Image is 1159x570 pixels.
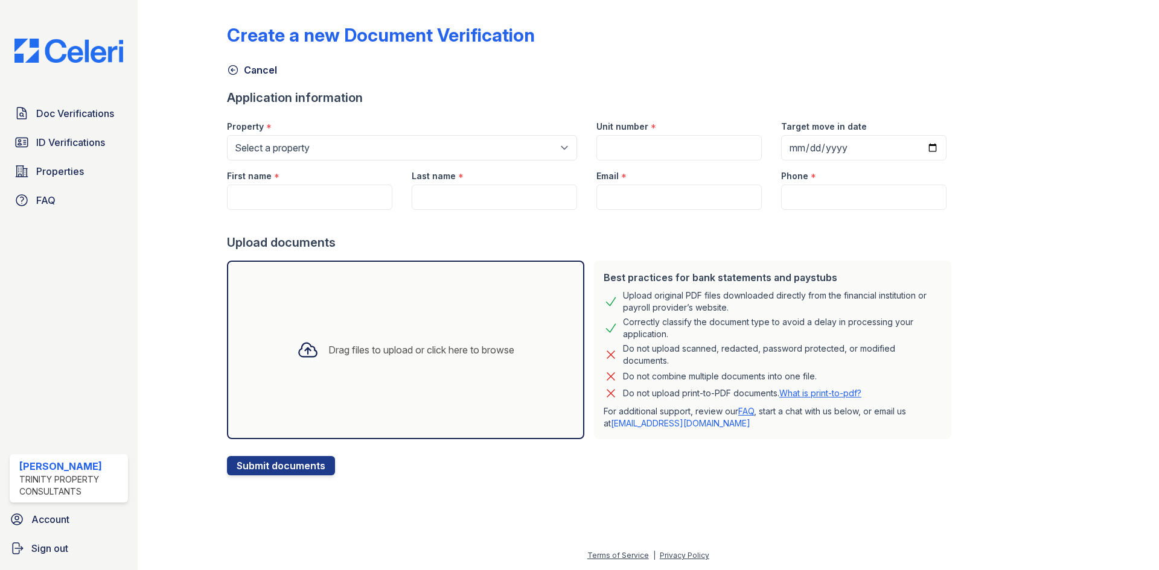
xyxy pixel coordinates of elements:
[10,188,128,212] a: FAQ
[5,507,133,531] a: Account
[623,369,817,384] div: Do not combine multiple documents into one file.
[36,135,105,150] span: ID Verifications
[227,24,535,46] div: Create a new Document Verification
[781,170,808,182] label: Phone
[328,343,514,357] div: Drag files to upload or click here to browse
[604,405,942,429] p: For additional support, review our , start a chat with us below, or email us at
[227,234,956,251] div: Upload documents
[10,101,128,125] a: Doc Verifications
[227,63,277,77] a: Cancel
[587,551,649,560] a: Terms of Service
[227,89,956,106] div: Application information
[19,473,123,498] div: Trinity Property Consultants
[412,170,456,182] label: Last name
[36,193,56,207] span: FAQ
[779,388,861,398] a: What is print-to-pdf?
[10,159,128,183] a: Properties
[31,541,68,556] span: Sign out
[653,551,656,560] div: |
[596,170,619,182] label: Email
[604,270,942,285] div: Best practices for bank statements and paystubs
[31,512,69,527] span: Account
[611,418,750,428] a: [EMAIL_ADDRESS][DOMAIN_NAME]
[738,406,754,416] a: FAQ
[5,39,133,63] img: CE_Logo_Blue-a8612792a0a2168367f1c8372b55b34899dd931a85d93a1a3d3e32e68fde9ad4.png
[36,164,84,179] span: Properties
[19,459,123,473] div: [PERSON_NAME]
[623,387,861,399] p: Do not upload print-to-PDF documents.
[227,170,272,182] label: First name
[227,456,335,475] button: Submit documents
[596,121,648,133] label: Unit number
[10,130,128,154] a: ID Verifications
[227,121,264,133] label: Property
[660,551,709,560] a: Privacy Policy
[623,290,942,314] div: Upload original PDF files downloaded directly from the financial institution or payroll provider’...
[36,106,114,121] span: Doc Verifications
[5,536,133,560] a: Sign out
[781,121,867,133] label: Target move in date
[623,316,942,340] div: Correctly classify the document type to avoid a delay in processing your application.
[623,343,942,367] div: Do not upload scanned, redacted, password protected, or modified documents.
